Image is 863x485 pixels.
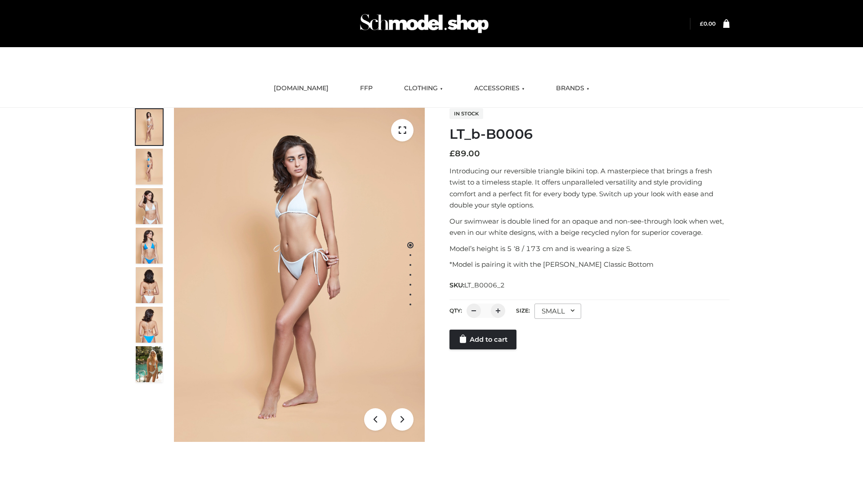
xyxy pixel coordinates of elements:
[449,149,455,159] span: £
[449,243,730,255] p: Model’s height is 5 ‘8 / 173 cm and is wearing a size S.
[136,307,163,343] img: ArielClassicBikiniTop_CloudNine_AzureSky_OW114ECO_8-scaled.jpg
[136,267,163,303] img: ArielClassicBikiniTop_CloudNine_AzureSky_OW114ECO_7-scaled.jpg
[174,108,425,442] img: LT_b-B0006
[357,6,492,41] img: Schmodel Admin 964
[136,228,163,264] img: ArielClassicBikiniTop_CloudNine_AzureSky_OW114ECO_4-scaled.jpg
[449,259,730,270] p: *Model is pairing it with the [PERSON_NAME] Classic Bottom
[700,20,703,27] span: £
[700,20,716,27] bdi: 0.00
[449,307,462,314] label: QTY:
[534,304,581,319] div: SMALL
[449,108,483,119] span: In stock
[353,79,379,98] a: FFP
[267,79,335,98] a: [DOMAIN_NAME]
[136,149,163,185] img: ArielClassicBikiniTop_CloudNine_AzureSky_OW114ECO_2-scaled.jpg
[136,188,163,224] img: ArielClassicBikiniTop_CloudNine_AzureSky_OW114ECO_3-scaled.jpg
[136,346,163,382] img: Arieltop_CloudNine_AzureSky2.jpg
[549,79,596,98] a: BRANDS
[449,149,480,159] bdi: 89.00
[449,330,516,349] a: Add to cart
[700,20,716,27] a: £0.00
[449,216,730,238] p: Our swimwear is double lined for an opaque and non-see-through look when wet, even in our white d...
[136,109,163,145] img: ArielClassicBikiniTop_CloudNine_AzureSky_OW114ECO_1-scaled.jpg
[449,280,506,291] span: SKU:
[516,307,530,314] label: Size:
[397,79,449,98] a: CLOTHING
[464,281,505,289] span: LT_B0006_2
[449,126,730,142] h1: LT_b-B0006
[449,165,730,211] p: Introducing our reversible triangle bikini top. A masterpiece that brings a fresh twist to a time...
[467,79,531,98] a: ACCESSORIES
